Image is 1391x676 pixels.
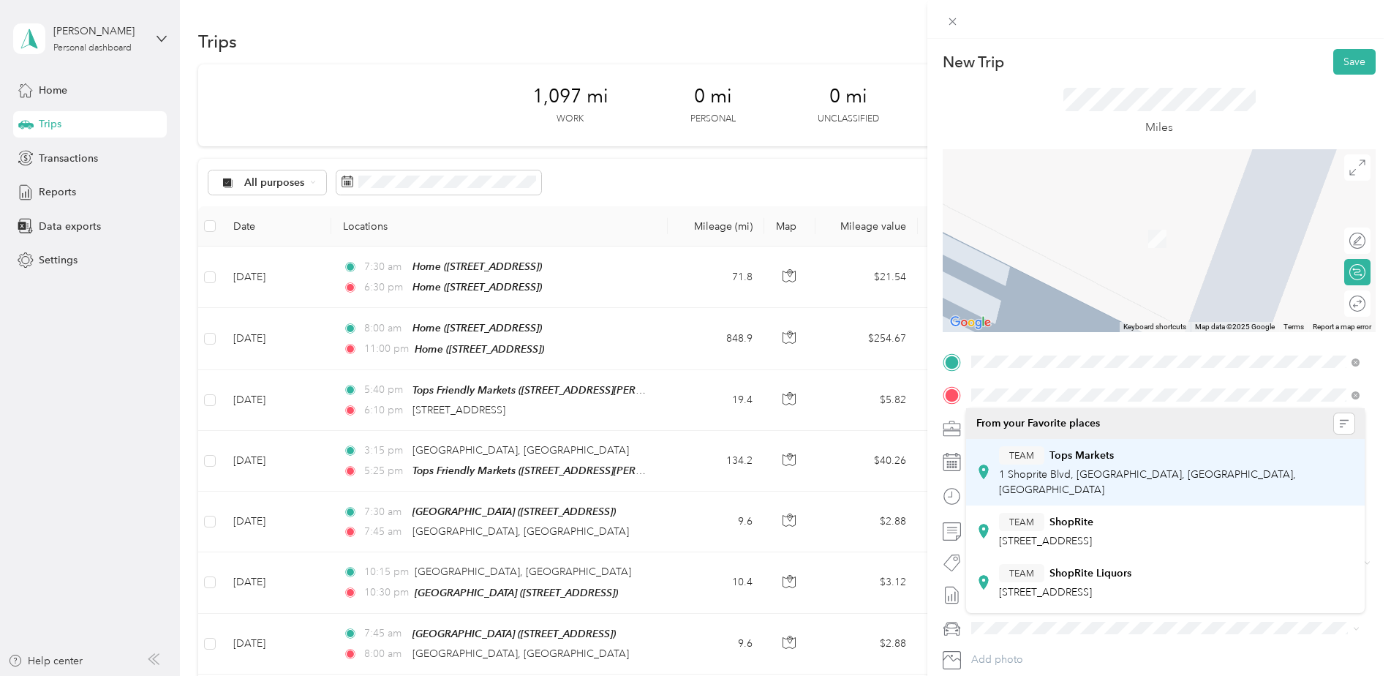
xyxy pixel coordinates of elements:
[1049,516,1093,529] strong: ShopRite
[1195,323,1275,331] span: Map data ©2025 Google
[946,313,995,332] img: Google
[999,468,1296,496] span: 1 Shoprite Blvd, [GEOGRAPHIC_DATA], [GEOGRAPHIC_DATA], [GEOGRAPHIC_DATA]
[1049,449,1114,462] strong: Tops Markets
[946,313,995,332] a: Open this area in Google Maps (opens a new window)
[999,586,1092,598] span: [STREET_ADDRESS]
[1049,567,1131,580] strong: ShopRite Liquors
[999,564,1044,582] button: TEAM
[1313,323,1371,331] a: Report a map error
[999,446,1044,465] button: TEAM
[976,417,1100,430] span: From your Favorite places
[1009,449,1034,462] span: TEAM
[1123,322,1186,332] button: Keyboard shortcuts
[1333,49,1376,75] button: Save
[1283,323,1304,331] a: Terms (opens in new tab)
[999,535,1092,547] span: [STREET_ADDRESS]
[966,650,1376,670] button: Add photo
[1309,594,1391,676] iframe: Everlance-gr Chat Button Frame
[999,513,1044,531] button: TEAM
[1009,567,1034,580] span: TEAM
[1009,516,1034,529] span: TEAM
[943,52,1004,72] p: New Trip
[1145,119,1173,137] p: Miles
